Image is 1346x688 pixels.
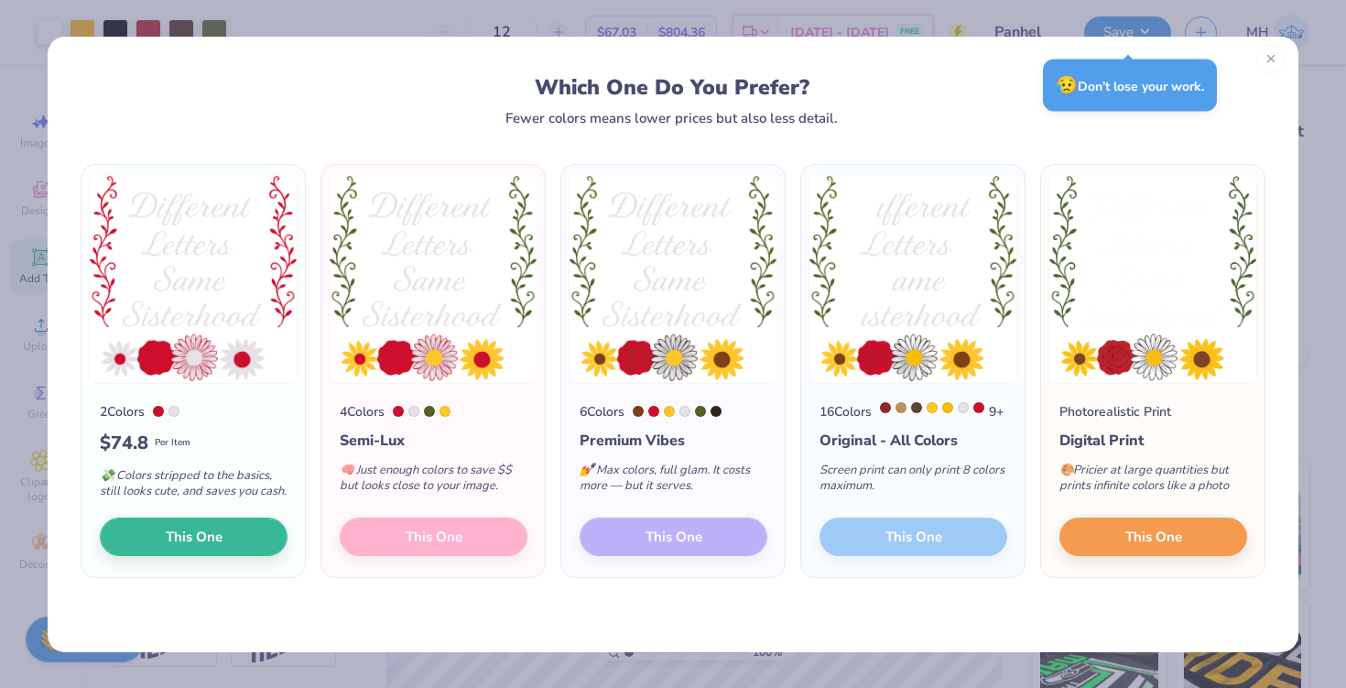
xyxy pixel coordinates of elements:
div: 663 C [408,406,419,417]
span: 🎨 [1059,462,1074,478]
div: 2 Colors [100,402,145,421]
span: 🧠 [340,462,354,478]
div: Which One Do You Prefer? [98,75,1247,100]
img: Photorealistic preview [1048,174,1257,384]
div: 7408 C [942,402,953,413]
div: 725 C [633,406,644,417]
img: 2 color option [89,174,298,384]
div: Max colors, full glam. It costs more — but it serves. [580,452,767,512]
img: 6 color option [569,174,777,384]
div: 123 C [927,402,938,413]
span: This One [166,526,223,547]
div: 186 C [973,402,984,413]
div: 663 C [958,402,969,413]
div: 663 C [168,406,179,417]
div: 465 C [896,402,906,413]
div: Photorealistic Print [1059,402,1171,421]
button: This One [100,518,288,556]
div: 186 C [153,406,164,417]
div: 123 C [664,406,675,417]
div: Black 4 C [711,406,722,417]
div: Digital Print [1059,430,1247,452]
div: Don’t lose your work. [1043,60,1217,112]
div: 9 + [880,402,1004,421]
span: 💸 [100,467,114,484]
div: Premium Vibes [580,430,767,452]
button: This One [1059,518,1247,556]
div: 16 Colors [820,402,872,421]
div: Pricier at large quantities but prints infinite colors like a photo [1059,452,1247,512]
div: Semi-Lux [340,430,527,452]
img: 16 color option [809,174,1017,384]
span: Per Item [155,436,190,450]
div: 6 Colors [580,402,624,421]
div: 371 C [695,406,706,417]
div: 4 Colors [340,402,385,421]
div: 7589 C [911,402,922,413]
div: Just enough colors to save $$ but looks close to your image. [340,452,527,512]
div: 186 C [648,406,659,417]
div: 123 C [440,406,450,417]
div: 663 C [679,406,690,417]
div: Screen print can only print 8 colors maximum. [820,452,1007,512]
div: Fewer colors means lower prices but also less detail. [505,111,838,126]
span: 💅 [580,462,594,478]
div: 186 C [393,406,404,417]
span: 😥 [1056,73,1078,97]
div: Original - All Colors [820,430,1007,452]
div: 371 C [424,406,435,417]
span: $ 74.8 [100,430,148,457]
span: This One [1125,526,1182,547]
div: Colors stripped to the basics, still looks cute, and saves you cash. [100,457,288,518]
img: 4 color option [329,174,537,384]
div: 7623 C [880,402,891,413]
